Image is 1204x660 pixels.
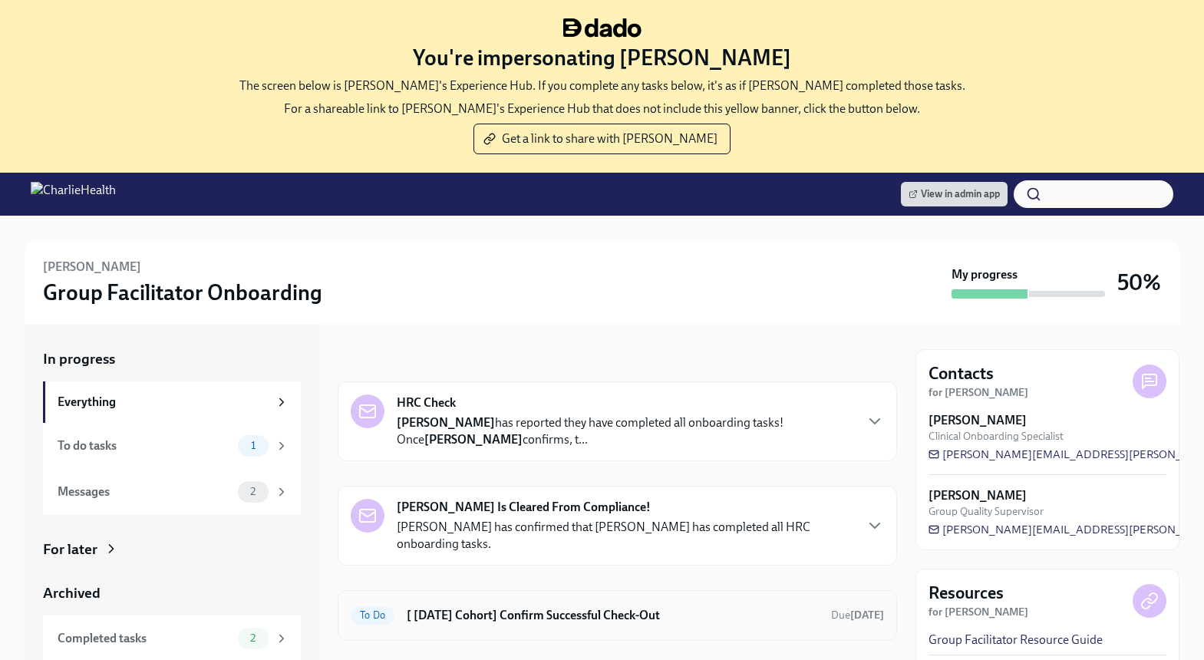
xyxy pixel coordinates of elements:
a: In progress [43,349,301,369]
span: October 31st, 2025 10:00 [831,608,884,622]
a: Everything [43,381,301,423]
img: dado [563,18,642,38]
p: The screen below is [PERSON_NAME]'s Experience Hub. If you complete any tasks below, it's as if [... [239,78,965,94]
div: In progress [338,349,410,369]
span: 2 [241,486,265,497]
strong: [PERSON_NAME] Is Cleared From Compliance! [397,499,651,516]
strong: My progress [952,266,1018,283]
div: To do tasks [58,437,232,454]
h3: 50% [1117,269,1161,296]
strong: for [PERSON_NAME] [929,386,1028,399]
strong: [PERSON_NAME] [929,412,1027,429]
strong: [DATE] [850,609,884,622]
a: View in admin app [901,182,1008,206]
span: View in admin app [909,186,1000,202]
span: To Do [351,609,394,621]
div: Everything [58,394,269,411]
a: To Do[ [DATE] Cohort] Confirm Successful Check-OutDue[DATE] [351,603,884,628]
strong: [PERSON_NAME] [397,415,495,430]
a: Group Facilitator Resource Guide [929,632,1103,648]
strong: HRC Check [397,394,456,411]
div: Messages [58,483,232,500]
h3: You're impersonating [PERSON_NAME] [413,44,791,71]
p: has reported they have completed all onboarding tasks! Once confirms, t... [397,414,853,448]
div: Completed tasks [58,630,232,647]
span: Get a link to share with [PERSON_NAME] [487,131,717,147]
img: CharlieHealth [31,182,116,206]
button: Get a link to share with [PERSON_NAME] [473,124,731,154]
h3: Group Facilitator Onboarding [43,279,322,306]
h6: [PERSON_NAME] [43,259,141,276]
a: To do tasks1 [43,423,301,469]
strong: [PERSON_NAME] [424,432,523,447]
span: 2 [241,632,265,644]
span: Clinical Onboarding Specialist [929,429,1064,444]
a: Archived [43,583,301,603]
span: Group Quality Supervisor [929,504,1044,519]
h6: [ [DATE] Cohort] Confirm Successful Check-Out [407,607,819,624]
span: 1 [242,440,265,451]
span: Due [831,609,884,622]
h4: Resources [929,582,1004,605]
p: For a shareable link to [PERSON_NAME]'s Experience Hub that does not include this yellow banner, ... [284,101,920,117]
strong: [PERSON_NAME] [929,487,1027,504]
a: For later [43,540,301,559]
h4: Contacts [929,362,994,385]
a: Messages2 [43,469,301,515]
strong: for [PERSON_NAME] [929,606,1028,619]
div: For later [43,540,97,559]
p: [PERSON_NAME] has confirmed that [PERSON_NAME] has completed all HRC onboarding tasks. [397,519,853,553]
